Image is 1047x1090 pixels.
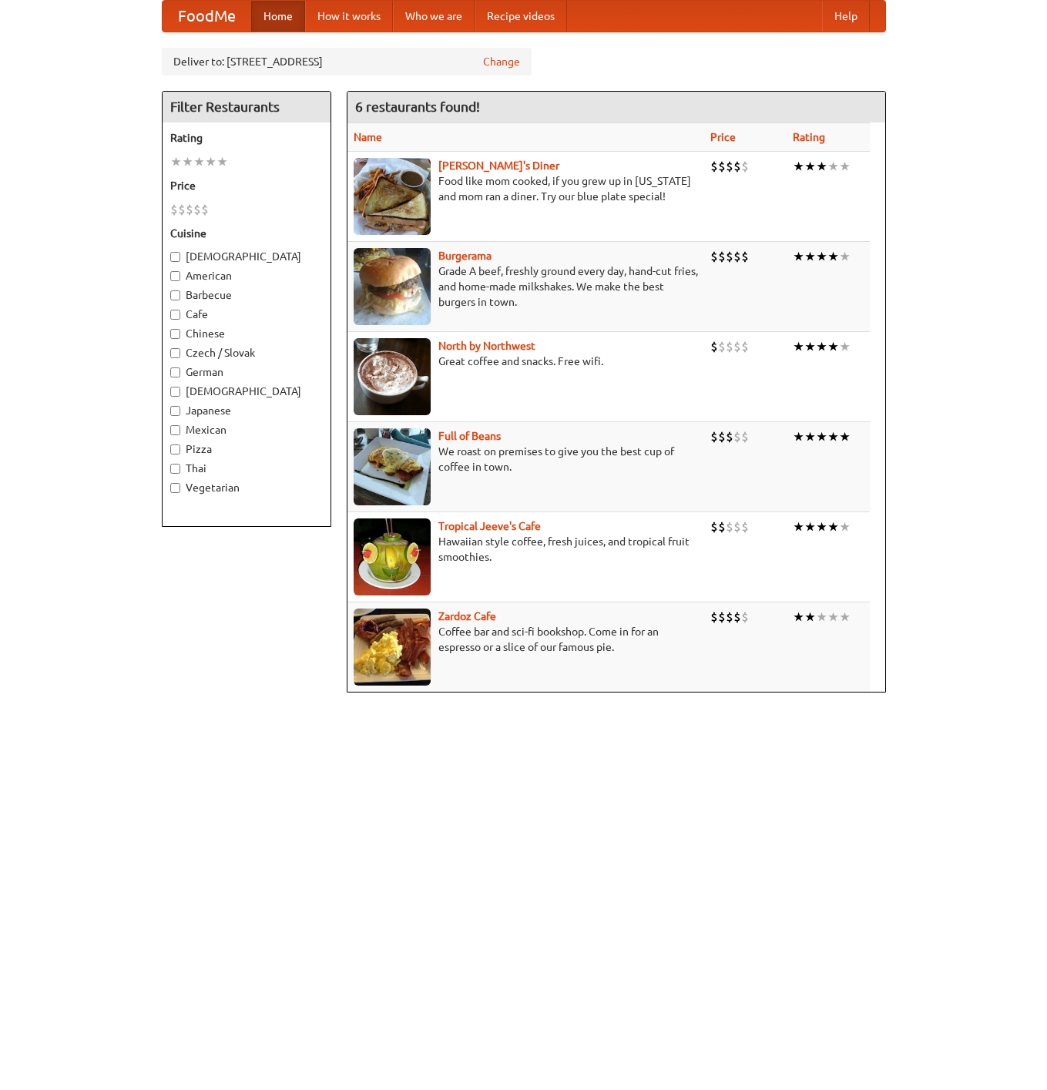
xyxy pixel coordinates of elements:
[827,338,839,355] li: ★
[205,153,216,170] li: ★
[710,338,718,355] li: $
[438,520,541,532] a: Tropical Jeeve's Cafe
[710,158,718,175] li: $
[162,48,532,75] div: Deliver to: [STREET_ADDRESS]
[726,518,733,535] li: $
[741,518,749,535] li: $
[170,483,180,493] input: Vegetarian
[710,609,718,625] li: $
[733,609,741,625] li: $
[170,290,180,300] input: Barbecue
[804,158,816,175] li: ★
[438,430,501,442] a: Full of Beans
[822,1,870,32] a: Help
[182,153,193,170] li: ★
[170,226,323,241] h5: Cuisine
[201,201,209,218] li: $
[793,609,804,625] li: ★
[170,387,180,397] input: [DEMOGRAPHIC_DATA]
[170,310,180,320] input: Cafe
[733,248,741,265] li: $
[793,158,804,175] li: ★
[726,248,733,265] li: $
[354,444,698,475] p: We roast on premises to give you the best cup of coffee in town.
[170,384,323,399] label: [DEMOGRAPHIC_DATA]
[354,609,431,686] img: zardoz.jpg
[839,609,851,625] li: ★
[839,338,851,355] li: ★
[710,428,718,445] li: $
[438,250,492,262] a: Burgerama
[733,428,741,445] li: $
[170,403,323,418] label: Japanese
[354,428,431,505] img: beans.jpg
[733,518,741,535] li: $
[354,624,698,655] p: Coffee bar and sci-fi bookshop. Come in for an espresso or a slice of our famous pie.
[827,518,839,535] li: ★
[726,609,733,625] li: $
[170,268,323,283] label: American
[710,248,718,265] li: $
[839,158,851,175] li: ★
[733,158,741,175] li: $
[251,1,305,32] a: Home
[170,153,182,170] li: ★
[816,338,827,355] li: ★
[170,406,180,416] input: Japanese
[178,201,186,218] li: $
[827,428,839,445] li: ★
[718,609,726,625] li: $
[170,441,323,457] label: Pizza
[816,248,827,265] li: ★
[710,131,736,143] a: Price
[305,1,393,32] a: How it works
[354,173,698,204] p: Food like mom cooked, if you grew up in [US_STATE] and mom ran a diner. Try our blue plate special!
[816,518,827,535] li: ★
[438,159,559,172] a: [PERSON_NAME]'s Diner
[793,248,804,265] li: ★
[354,131,382,143] a: Name
[193,153,205,170] li: ★
[170,329,180,339] input: Chinese
[741,158,749,175] li: $
[475,1,567,32] a: Recipe videos
[816,428,827,445] li: ★
[170,249,323,264] label: [DEMOGRAPHIC_DATA]
[804,609,816,625] li: ★
[793,131,825,143] a: Rating
[816,158,827,175] li: ★
[438,340,535,352] a: North by Northwest
[163,92,331,122] h4: Filter Restaurants
[170,178,323,193] h5: Price
[170,345,323,361] label: Czech / Slovak
[355,99,480,114] ng-pluralize: 6 restaurants found!
[354,263,698,310] p: Grade A beef, freshly ground every day, hand-cut fries, and home-made milkshakes. We make the bes...
[718,248,726,265] li: $
[816,609,827,625] li: ★
[186,201,193,218] li: $
[170,425,180,435] input: Mexican
[163,1,251,32] a: FoodMe
[741,609,749,625] li: $
[170,480,323,495] label: Vegetarian
[170,130,323,146] h5: Rating
[170,364,323,380] label: German
[170,367,180,377] input: German
[354,158,431,235] img: sallys.jpg
[804,518,816,535] li: ★
[839,518,851,535] li: ★
[170,464,180,474] input: Thai
[839,428,851,445] li: ★
[170,307,323,322] label: Cafe
[793,518,804,535] li: ★
[393,1,475,32] a: Who we are
[170,201,178,218] li: $
[170,326,323,341] label: Chinese
[170,287,323,303] label: Barbecue
[354,338,431,415] img: north.jpg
